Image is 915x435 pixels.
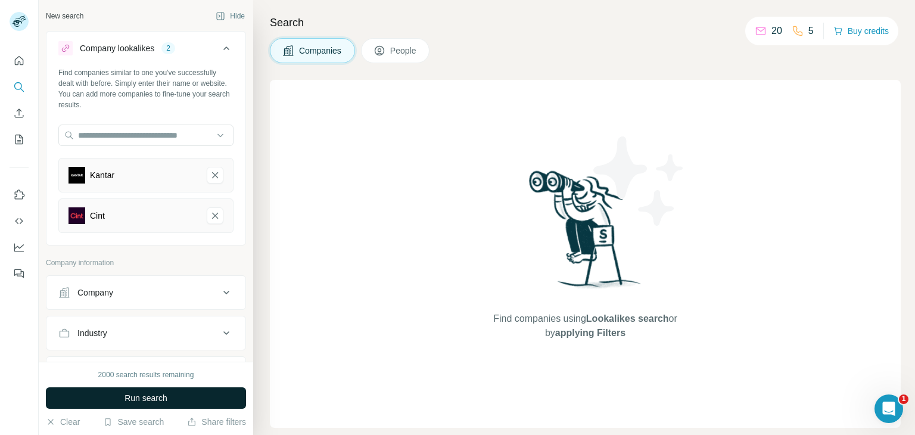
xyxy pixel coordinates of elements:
button: Company lookalikes2 [46,34,245,67]
img: Cint-logo [69,207,85,224]
img: Surfe Illustration - Woman searching with binoculars [524,167,648,300]
h4: Search [270,14,901,31]
span: People [390,45,418,57]
span: Lookalikes search [586,313,669,324]
span: Find companies using or by [490,312,680,340]
div: Cint [90,210,105,222]
button: Dashboard [10,237,29,258]
button: HQ location [46,359,245,388]
p: Company information [46,257,246,268]
button: Use Surfe API [10,210,29,232]
button: Clear [46,416,80,428]
button: Use Surfe on LinkedIn [10,184,29,206]
div: Industry [77,327,107,339]
div: Find companies similar to one you've successfully dealt with before. Simply enter their name or w... [58,67,234,110]
img: Kantar-logo [69,167,85,184]
p: 5 [808,24,814,38]
div: Company lookalikes [80,42,154,54]
button: Feedback [10,263,29,284]
img: Surfe Illustration - Stars [586,128,693,235]
button: Industry [46,319,245,347]
button: Hide [207,7,253,25]
div: New search [46,11,83,21]
span: Run search [125,392,167,404]
button: Enrich CSV [10,102,29,124]
button: Cint-remove-button [207,207,223,224]
div: Company [77,287,113,299]
div: Kantar [90,169,114,181]
button: Save search [103,416,164,428]
button: Company [46,278,245,307]
iframe: Intercom live chat [874,394,903,423]
p: 20 [771,24,782,38]
div: 2 [161,43,175,54]
span: Companies [299,45,343,57]
button: Search [10,76,29,98]
button: Buy credits [833,23,889,39]
button: My lists [10,129,29,150]
span: 1 [899,394,908,404]
button: Run search [46,387,246,409]
div: 2000 search results remaining [98,369,194,380]
button: Kantar-remove-button [207,167,223,184]
button: Share filters [187,416,246,428]
span: applying Filters [555,328,625,338]
button: Quick start [10,50,29,72]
